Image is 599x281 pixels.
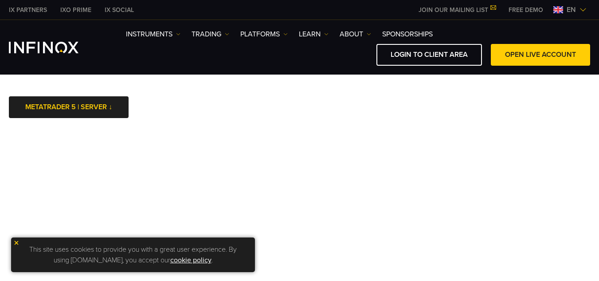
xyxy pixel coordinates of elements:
[240,29,288,40] a: PLATFORMS
[9,42,99,53] a: INFINOX Logo
[126,29,180,40] a: Instruments
[13,240,20,246] img: yellow close icon
[2,5,54,15] a: INFINOX
[54,5,98,15] a: INFINOX
[376,44,482,66] a: LOGIN TO CLIENT AREA
[98,5,141,15] a: INFINOX
[192,29,229,40] a: TRADING
[170,256,211,265] a: cookie policy
[9,96,129,118] a: METATRADER 5 | SERVER ↓
[382,29,433,40] a: SPONSORSHIPS
[412,6,502,14] a: JOIN OUR MAILING LIST
[563,4,579,15] span: en
[491,44,590,66] a: OPEN LIVE ACCOUNT
[299,29,329,40] a: Learn
[502,5,550,15] a: INFINOX MENU
[340,29,371,40] a: ABOUT
[16,242,251,268] p: This site uses cookies to provide you with a great user experience. By using [DOMAIN_NAME], you a...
